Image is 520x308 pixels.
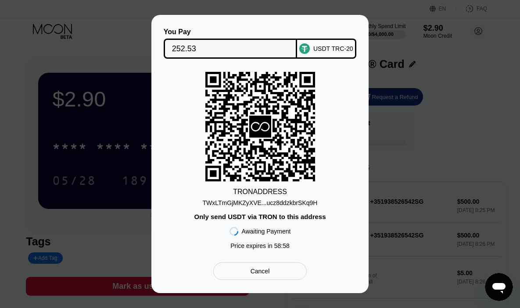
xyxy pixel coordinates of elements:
[203,199,318,206] div: TWxLTmGjMKZyXVE...ucz8ddzkbrSKq9H
[274,242,290,249] span: 58 : 58
[233,188,287,196] div: TRON ADDRESS
[213,262,307,280] div: Cancel
[485,273,513,301] iframe: Button to launch messaging window
[164,28,298,36] div: You Pay
[194,213,326,220] div: Only send USDT via TRON to this address
[203,196,318,206] div: TWxLTmGjMKZyXVE...ucz8ddzkbrSKq9H
[165,28,355,59] div: You PayUSDT TRC-20
[251,267,270,275] div: Cancel
[313,45,353,52] div: USDT TRC-20
[242,228,291,235] div: Awaiting Payment
[230,242,290,249] div: Price expires in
